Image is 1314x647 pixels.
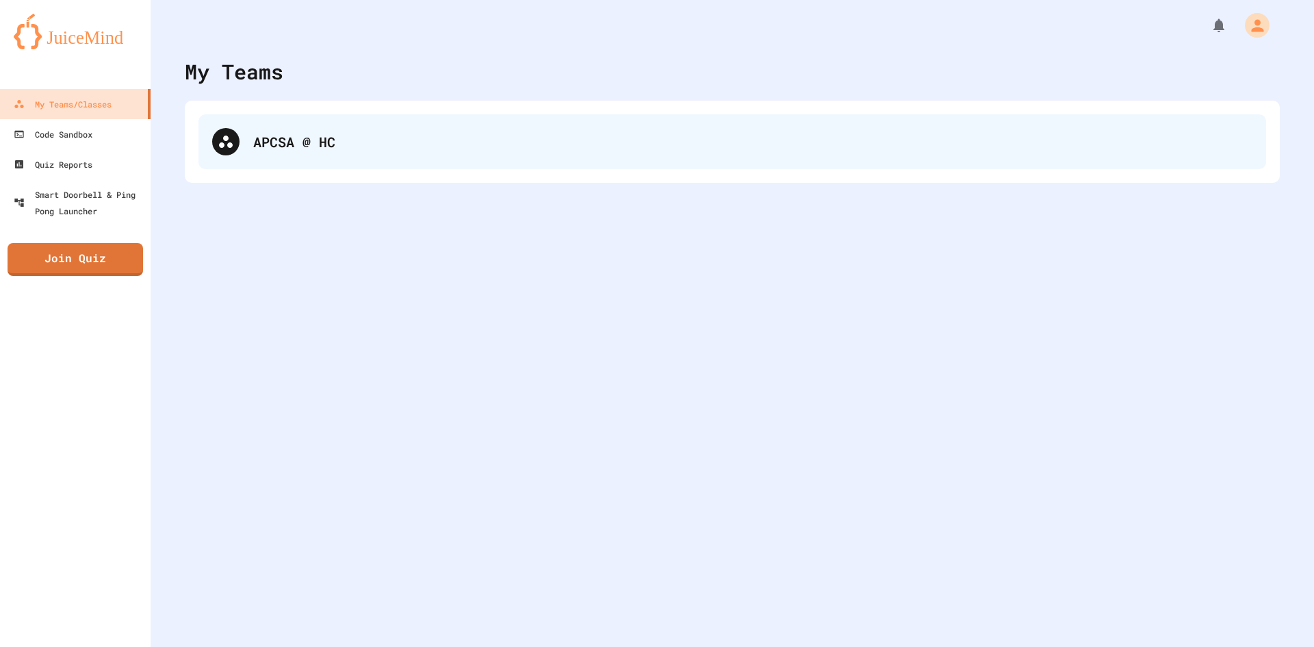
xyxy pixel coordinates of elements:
[8,243,143,276] a: Join Quiz
[1231,10,1273,41] div: My Account
[14,186,145,219] div: Smart Doorbell & Ping Pong Launcher
[1185,14,1231,37] div: My Notifications
[14,126,92,142] div: Code Sandbox
[185,56,283,87] div: My Teams
[253,131,1252,152] div: APCSA @ HC
[14,96,112,112] div: My Teams/Classes
[14,14,137,49] img: logo-orange.svg
[198,114,1266,169] div: APCSA @ HC
[14,156,92,173] div: Quiz Reports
